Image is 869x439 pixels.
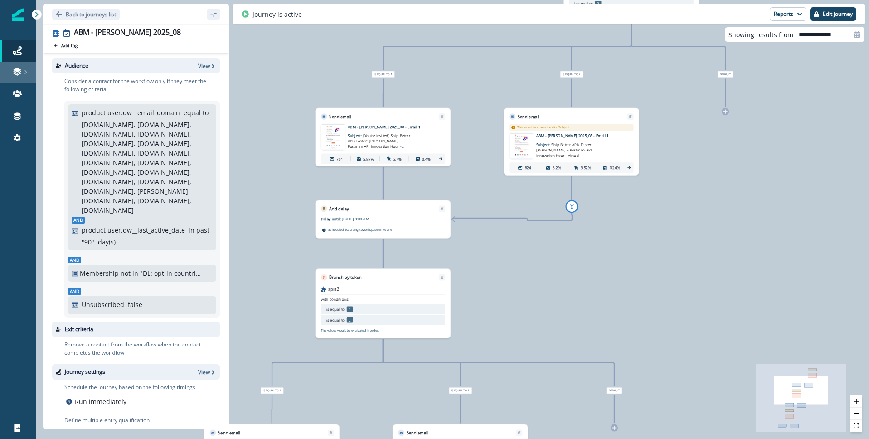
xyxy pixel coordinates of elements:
[52,9,120,20] button: Go back
[98,237,116,247] p: day(s)
[65,325,93,333] p: Exit criteria
[850,420,862,432] button: fit view
[348,130,413,150] p: Subject:
[121,268,138,278] p: not in
[422,156,431,161] p: 0.4%
[372,71,395,78] span: is equal to 1
[252,10,302,19] p: Journey is active
[517,125,569,130] p: This asset has overrides for Subject
[329,206,349,212] p: Add delay
[553,165,561,171] p: 6.2%
[410,387,511,394] div: is equal to 2
[198,368,216,376] button: View
[326,307,345,312] p: is equal to
[128,300,142,309] p: false
[222,387,323,394] div: is equal to 1
[66,10,116,18] p: Back to journeys list
[347,317,353,322] p: 2
[328,227,392,233] p: Scheduled according to workspace timezone
[521,71,622,78] div: is equal to 2
[770,7,806,21] button: Reports
[184,108,209,117] p: equal to
[328,286,339,292] p: split2
[348,124,432,129] p: ABM - [PERSON_NAME] 2025_08 - Email 1
[383,23,631,70] g: Edge from 21a8c1db-3933-4ccb-b9cb-0f89eccd0643 to node-edge-label25ddd890-5c1b-4388-aea9-f3887efd...
[393,156,402,161] p: 2.4%
[198,368,210,376] p: View
[82,120,210,215] p: [DOMAIN_NAME], [DOMAIN_NAME], [DOMAIN_NAME], [DOMAIN_NAME], [DOMAIN_NAME], [DOMAIN_NAME], [DOMAIN...
[449,387,472,394] span: is equal to 2
[581,165,591,171] p: 3.52%
[316,200,451,238] div: Add delayRemoveDelay until:[DATE] 9:00 AMScheduled according toworkspacetimezone
[348,133,410,155] span: [You’re Invited] Ship Better APIs Faster: [PERSON_NAME] + Postman API Innovation Hour - Virtual
[509,134,534,159] img: email asset unavailable
[504,108,639,176] div: Send emailRemoveThis asset has overrides for Subjectemail asset unavailableABM - [PERSON_NAME] 20...
[64,383,195,391] p: Schedule the journey based on the following timings
[631,23,725,70] g: Edge from 21a8c1db-3933-4ccb-b9cb-0f89eccd0643 to node-edge-labeld77a09a1-af43-4c00-b7d2-baa97f18...
[525,165,531,171] p: 824
[140,268,201,278] p: "DL: opt-in countries + country = blank"
[207,9,220,20] button: sidebar collapse toggle
[82,225,185,235] p: product user.dw__last_active_date
[718,71,733,78] span: Default
[321,328,379,332] p: The values would be evaluated in order.
[316,108,451,166] div: Send emailRemoveemail asset unavailableABM - [PERSON_NAME] 2025_08 - Email 1Subject: [You’re Invi...
[407,430,428,436] p: Send email
[823,11,853,17] p: Edit journey
[64,77,220,93] p: Consider a contact for the workflow only if they meet the following criteria
[536,138,602,158] p: Subject:
[675,71,776,78] div: Default
[363,156,374,161] p: 5.87%
[52,42,79,49] button: Add tag
[65,62,88,70] p: Audience
[329,113,351,120] p: Send email
[64,416,156,424] p: Define multiple entry qualification
[610,165,620,171] p: 0.24%
[560,71,583,78] span: is equal to 2
[810,7,856,21] button: Edit journey
[563,387,665,394] div: Default
[218,430,240,436] p: Send email
[347,307,353,312] p: 1
[261,387,284,394] span: is equal to 1
[342,216,408,222] p: [DATE] 9:00 AM
[383,339,614,386] g: Edge from 8ad33159-38cd-41cc-8699-33827f6bbe30 to node-edge-label584c12bf-51e8-48ca-87be-5005a05b...
[333,71,434,78] div: is equal to 1
[728,30,793,39] p: Showing results from
[65,368,105,376] p: Journey settings
[82,300,124,309] p: Unsubscribed
[850,395,862,408] button: zoom in
[12,8,24,21] img: Inflection
[72,217,85,224] span: And
[572,23,631,70] g: Edge from 21a8c1db-3933-4ccb-b9cb-0f89eccd0643 to node-edge-label3757b860-00e2-4451-a8ab-b902abf8...
[451,213,572,220] g: Edge from 2c4d62b8-1f34-4671-96ff-644919f69755 to bbb91d32-c501-4290-a106-0d5fc4db1a03
[68,288,81,295] span: And
[321,125,345,150] img: email asset unavailable
[189,225,209,235] p: in past
[272,339,383,386] g: Edge from 8ad33159-38cd-41cc-8699-33827f6bbe30 to node-edge-labelfe91d204-ea7b-4288-92c6-049c48b5...
[82,237,94,247] p: " 90 "
[536,142,592,158] span: Ship Better APIs Faster: [PERSON_NAME] + Postman API Innovation Hour - Virtual
[565,200,578,213] button: add-goto
[316,268,451,338] div: Branch by tokenRemovesplit2with conditions:is equal to 1is equal to 2The values would be evaluate...
[82,108,180,117] p: product user.dw__email_domain
[518,113,539,120] p: Send email
[198,62,216,70] button: View
[326,317,345,322] p: is equal to
[74,28,181,38] div: ABM - [PERSON_NAME] 2025_08
[80,268,119,278] p: Membership
[64,341,220,357] p: Remove a contact from the workflow when the contact completes the workflow
[607,387,622,394] span: Default
[75,397,126,406] p: Run immediately
[321,297,349,302] p: with conditions:
[329,274,361,281] p: Branch by token
[321,216,342,222] p: Delay until:
[539,200,604,213] div: add-gotoremove-goto-linkremove-goto
[198,62,210,70] p: View
[68,257,81,263] span: And
[336,156,343,161] p: 751
[61,43,78,48] p: Add tag
[536,133,621,138] p: ABM - [PERSON_NAME] 2025_08 - Email 1
[850,408,862,420] button: zoom out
